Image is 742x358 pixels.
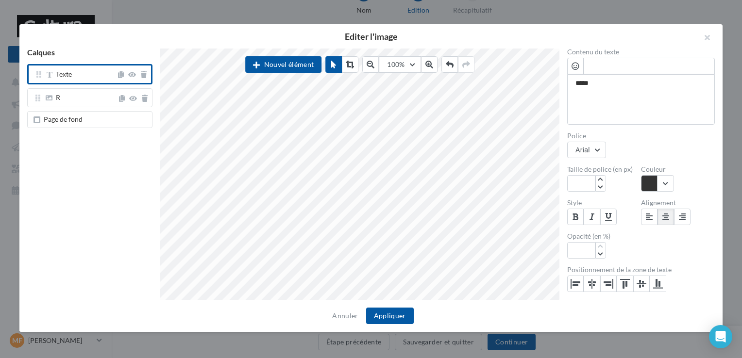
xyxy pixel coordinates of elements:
label: Opacité (en %) [567,233,641,240]
button: Annuler [328,310,362,322]
div: Calques [19,49,160,64]
span: Texte [56,70,72,78]
label: Positionnement de la zone de texte [567,266,715,273]
div: Arial [575,146,590,154]
div: Open Intercom Messenger [709,325,732,348]
span: Page de fond [44,115,83,123]
label: Alignement [641,199,715,206]
button: Appliquer [366,308,414,324]
label: Couleur [641,166,715,173]
button: 100% [379,56,421,73]
span: R [56,93,60,101]
h2: Editer l'image [35,32,707,41]
label: Style [567,199,641,206]
label: Police [567,132,715,139]
label: Taille de police (en px) [567,166,641,173]
button: Arial [567,142,606,158]
label: Contenu du texte [567,49,715,55]
button: Nouvel élément [245,56,321,73]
